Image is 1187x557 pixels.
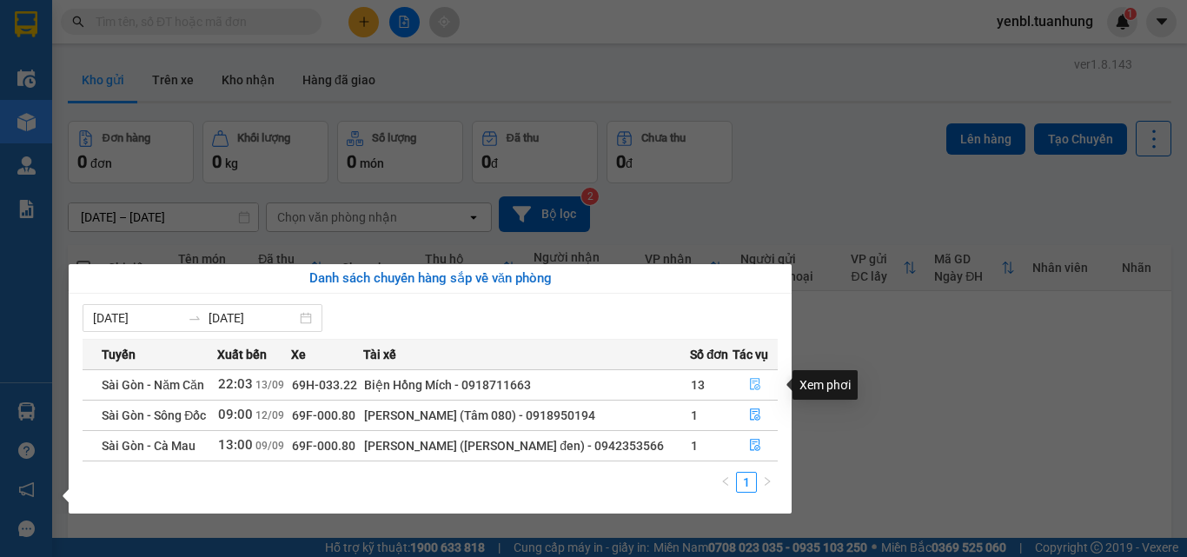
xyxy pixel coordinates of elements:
span: file-done [749,439,761,453]
span: 09:00 [218,407,253,422]
span: Xe [291,345,306,364]
a: 1 [737,473,756,492]
span: Sài Gòn - Cà Mau [102,439,196,453]
span: 12/09 [255,409,284,421]
button: left [715,472,736,493]
button: file-done [733,401,777,429]
li: 1 [736,472,757,493]
li: Next Page [757,472,778,493]
span: right [762,476,773,487]
button: right [757,472,778,493]
span: Tuyến [102,345,136,364]
span: left [720,476,731,487]
button: file-done [733,371,777,399]
span: file-done [749,378,761,392]
span: 22:03 [218,376,253,392]
div: [PERSON_NAME] (Tâm 080) - 0918950194 [364,406,689,425]
span: 13/09 [255,379,284,391]
span: swap-right [188,311,202,325]
div: Xem phơi [792,370,858,400]
button: file-done [733,432,777,460]
input: Đến ngày [209,308,296,328]
span: 1 [691,439,698,453]
span: 09/09 [255,440,284,452]
div: Biện Hồng Mích - 0918711663 [364,375,689,395]
span: to [188,311,202,325]
span: 69F-000.80 [292,439,355,453]
span: 13:00 [218,437,253,453]
span: Sài Gòn - Sông Đốc [102,408,206,422]
div: Danh sách chuyến hàng sắp về văn phòng [83,269,778,289]
span: file-done [749,408,761,422]
span: 1 [691,408,698,422]
span: 69H-033.22 [292,378,357,392]
li: Previous Page [715,472,736,493]
span: Sài Gòn - Năm Căn [102,378,204,392]
span: Số đơn [690,345,729,364]
span: Xuất bến [217,345,267,364]
input: Từ ngày [93,308,181,328]
div: [PERSON_NAME] ([PERSON_NAME] đen) - 0942353566 [364,436,689,455]
span: 69F-000.80 [292,408,355,422]
span: Tài xế [363,345,396,364]
span: Tác vụ [733,345,768,364]
span: 13 [691,378,705,392]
